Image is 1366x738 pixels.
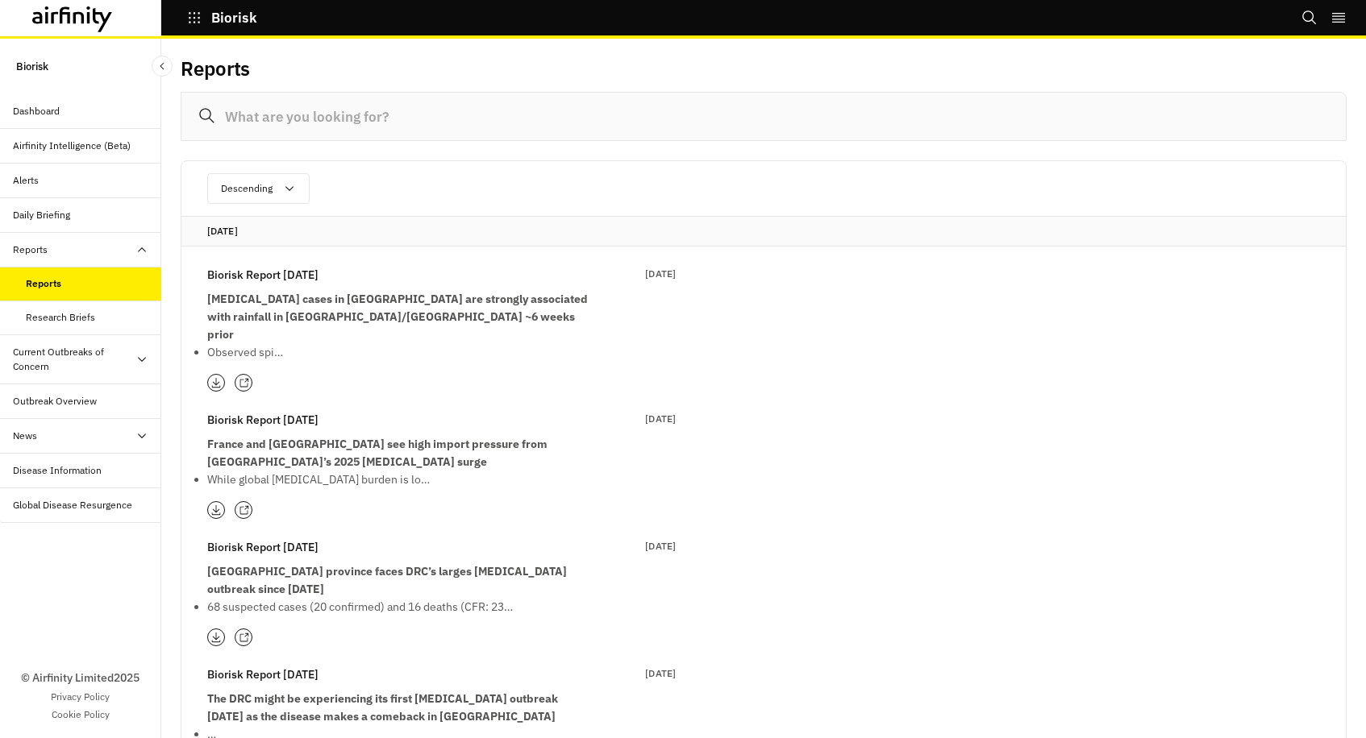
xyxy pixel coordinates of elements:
[51,690,110,704] a: Privacy Policy
[1301,4,1318,31] button: Search
[207,411,319,429] p: Biorisk Report [DATE]
[16,52,48,81] p: Biorisk
[207,564,567,596] strong: [GEOGRAPHIC_DATA] province faces DRC’s larges [MEDICAL_DATA] outbreak since [DATE]
[13,498,132,512] div: Global Disease Resurgence
[21,670,140,686] p: © Airfinity Limited 2025
[207,538,319,556] p: Biorisk Report [DATE]
[13,104,60,118] div: Dashboard
[187,4,257,31] button: Biorisk
[645,538,676,554] p: [DATE]
[181,92,1347,141] input: What are you looking for?
[152,56,173,77] button: Close Sidebar
[645,665,676,682] p: [DATE]
[645,266,676,282] p: [DATE]
[207,292,588,342] strong: [MEDICAL_DATA] cases in [GEOGRAPHIC_DATA] are strongly associated with rainfall in [GEOGRAPHIC_DA...
[207,437,548,469] strong: France and [GEOGRAPHIC_DATA] see high import pressure from [GEOGRAPHIC_DATA]’s 2025 [MEDICAL_DATA...
[207,173,310,204] button: Descending
[207,691,558,723] strong: The DRC might be experiencing its first [MEDICAL_DATA] outbreak [DATE] as the disease makes a com...
[13,243,48,257] div: Reports
[207,223,1320,239] p: [DATE]
[13,463,102,478] div: Disease Information
[207,471,594,488] p: While global [MEDICAL_DATA] burden is lo…
[207,665,319,683] p: Biorisk Report [DATE]
[207,598,594,616] p: 68 suspected cases (20 confirmed) and 16 deaths (CFR: 23…
[13,173,39,188] div: Alerts
[13,139,131,153] div: Airfinity Intelligence (Beta)
[207,266,319,284] p: Biorisk Report [DATE]
[181,57,250,81] h2: Reports
[13,208,70,222] div: Daily Briefing
[211,10,257,25] p: Biorisk
[645,411,676,427] p: [DATE]
[13,429,37,443] div: News
[26,310,95,325] div: Research Briefs
[13,345,135,374] div: Current Outbreaks of Concern
[13,394,97,408] div: Outbreak Overview
[207,343,594,361] p: Observed spi…
[26,276,61,291] div: Reports
[52,707,110,722] a: Cookie Policy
